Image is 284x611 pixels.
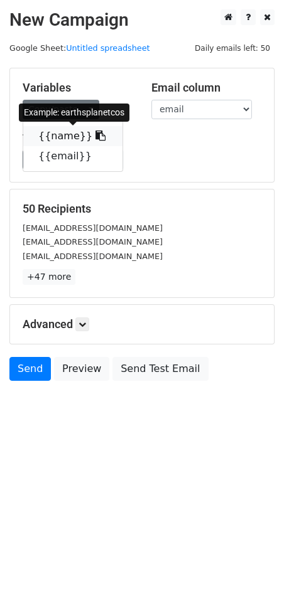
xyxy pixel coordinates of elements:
[9,9,275,31] h2: New Campaign
[112,357,208,381] a: Send Test Email
[23,269,75,285] a: +47 more
[23,126,123,146] a: {{name}}
[23,202,261,216] h5: 50 Recipients
[190,41,275,55] span: Daily emails left: 50
[23,252,163,261] small: [EMAIL_ADDRESS][DOMAIN_NAME]
[19,104,129,122] div: Example: earthsplanetcos
[9,43,150,53] small: Google Sheet:
[54,357,109,381] a: Preview
[9,357,51,381] a: Send
[221,551,284,611] iframe: Chat Widget
[23,223,163,233] small: [EMAIL_ADDRESS][DOMAIN_NAME]
[151,81,261,95] h5: Email column
[23,146,123,166] a: {{email}}
[23,317,261,331] h5: Advanced
[23,237,163,247] small: [EMAIL_ADDRESS][DOMAIN_NAME]
[66,43,150,53] a: Untitled spreadsheet
[23,81,133,95] h5: Variables
[190,43,275,53] a: Daily emails left: 50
